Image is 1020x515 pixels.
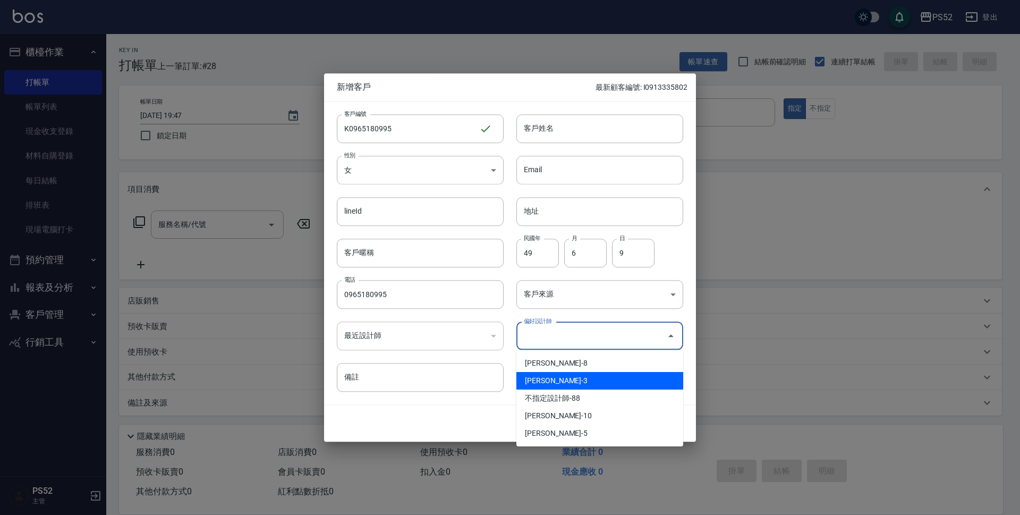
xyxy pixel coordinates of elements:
li: [PERSON_NAME]-8 [516,354,683,372]
label: 日 [619,234,625,242]
li: 不指定設計師-88 [516,390,683,407]
li: [PERSON_NAME]-3 [516,372,683,390]
div: 女 [337,156,504,184]
label: 月 [572,234,577,242]
button: Close [662,327,679,344]
label: 偏好設計師 [524,317,551,325]
label: 性別 [344,151,355,159]
label: 民國年 [524,234,540,242]
span: 新增客戶 [337,82,596,92]
li: [PERSON_NAME]-5 [516,425,683,442]
label: 客戶編號 [344,109,367,117]
label: 電話 [344,275,355,283]
p: 最新顧客編號: I0913335802 [596,82,687,93]
li: [PERSON_NAME]-10 [516,407,683,425]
